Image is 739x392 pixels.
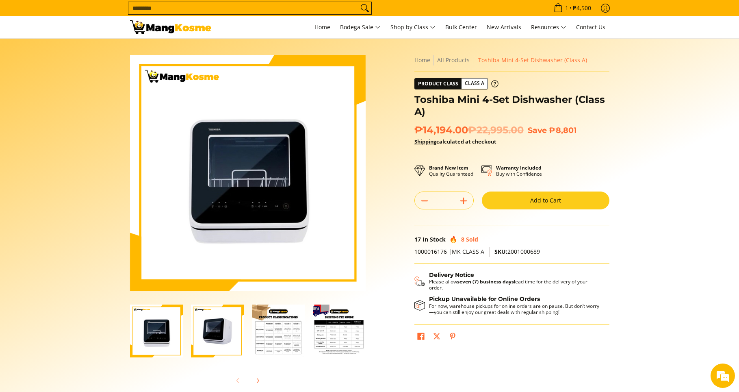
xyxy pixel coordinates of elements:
[549,125,577,135] span: ₱8,801
[130,305,183,357] img: Toshiba Mini 4-Set Dishwasher (Class A)-1
[314,23,330,31] span: Home
[358,2,371,14] button: Search
[572,16,609,38] a: Contact Us
[437,56,470,64] a: All Products
[454,194,473,207] button: Add
[468,124,524,136] del: ₱22,995.00
[336,16,385,38] a: Bodega Sale
[564,5,570,11] span: 1
[414,124,524,136] span: ₱14,194.00
[415,78,462,89] span: Product Class
[576,23,605,31] span: Contact Us
[313,305,366,357] img: Toshiba Mini 4-Set Dishwasher (Class A)-4
[461,235,464,243] span: 8
[457,278,514,285] strong: seven (7) business days
[415,194,434,207] button: Subtract
[478,56,587,64] span: Toshiba Mini 4-Set Dishwasher (Class A)
[414,248,484,255] span: 1000016176 |MK CLASS A
[462,78,488,89] span: Class A
[572,5,592,11] span: ₱4,500
[414,55,609,65] nav: Breadcrumbs
[429,295,540,303] strong: Pickup Unavailable for Online Orders
[429,303,601,315] p: For now, warehouse pickups for online orders are on pause. But don’t worry—you can still enjoy ou...
[527,16,570,38] a: Resources
[414,235,421,243] span: 17
[429,271,474,279] strong: Delivery Notice
[431,331,442,344] a: Post on X
[483,16,525,38] a: New Arrivals
[482,192,609,209] button: Add to Cart
[249,372,267,390] button: Next
[496,165,542,177] p: Buy with Confidence
[252,305,305,357] img: Toshiba Mini 4-Set Dishwasher (Class A)-3
[390,22,436,33] span: Shop by Class
[447,331,458,344] a: Pin on Pinterest
[429,165,473,177] p: Quality Guaranteed
[414,138,436,145] a: Shipping
[340,22,381,33] span: Bodega Sale
[414,272,601,291] button: Shipping & Delivery
[429,279,601,291] p: Please allow lead time for the delivery of your order.
[415,331,427,344] a: Share on Facebook
[494,248,540,255] span: 2001000689
[130,20,211,34] img: Toshiba Mini Dishwasher: Small Appliances Deal l Mang Kosme
[429,164,468,171] strong: Brand New Item
[414,94,609,118] h1: Toshiba Mini 4-Set Dishwasher (Class A)
[445,23,477,31] span: Bulk Center
[130,55,366,291] img: Toshiba Mini 4-Set Dishwasher (Class A)
[414,138,496,145] strong: calculated at checkout
[551,4,594,13] span: •
[414,78,498,89] a: Product Class Class A
[414,56,430,64] a: Home
[441,16,481,38] a: Bulk Center
[386,16,440,38] a: Shop by Class
[528,125,547,135] span: Save
[191,305,244,357] img: Toshiba Mini 4-Set Dishwasher (Class A)-2
[487,23,521,31] span: New Arrivals
[531,22,566,33] span: Resources
[423,235,446,243] span: In Stock
[496,164,542,171] strong: Warranty Included
[219,16,609,38] nav: Main Menu
[494,248,507,255] span: SKU:
[466,235,478,243] span: Sold
[310,16,334,38] a: Home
